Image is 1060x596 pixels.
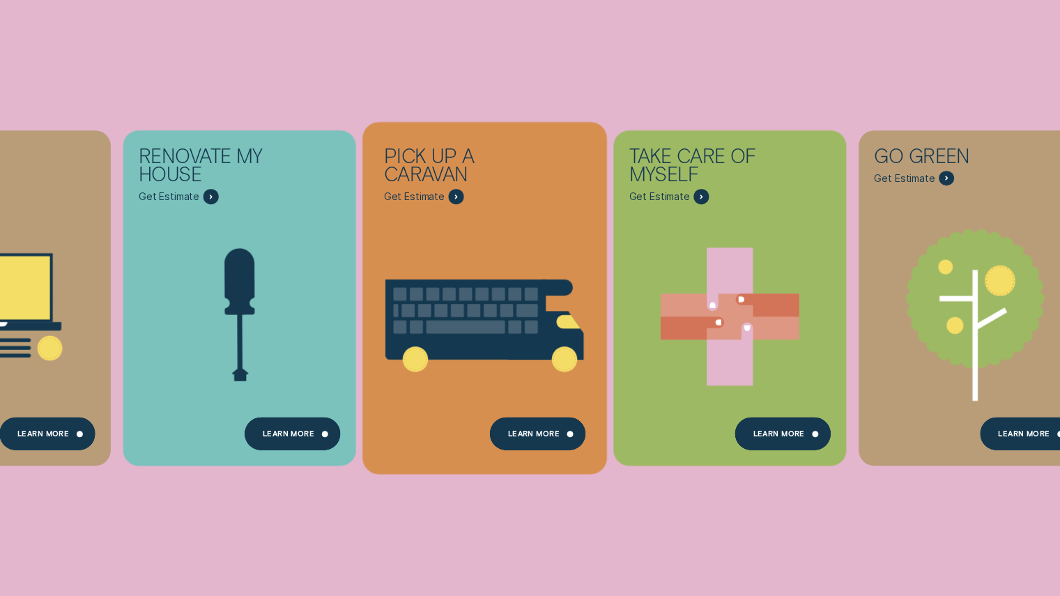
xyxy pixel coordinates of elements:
[123,131,356,457] a: Renovate My House - Learn more
[629,190,689,203] span: Get Estimate
[874,146,1022,171] div: Go green
[489,417,585,450] a: Learn More
[613,131,846,457] a: Take care of myself - Learn more
[384,146,532,190] div: Pick up a caravan
[139,190,199,203] span: Get Estimate
[629,146,777,190] div: Take care of myself
[384,190,445,203] span: Get Estimate
[735,417,831,450] a: Learn more
[139,146,287,190] div: Renovate My House
[874,172,935,185] span: Get Estimate
[244,417,340,450] a: Learn more
[368,131,601,457] a: Pick up a caravan - Learn more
